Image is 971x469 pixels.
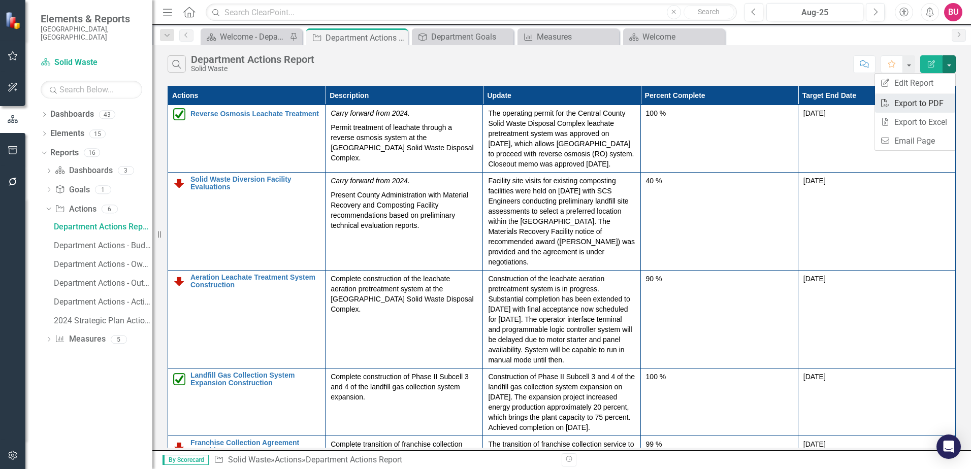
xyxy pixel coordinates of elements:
[483,173,640,271] td: Double-Click to Edit
[646,274,793,284] div: 90 %
[640,173,798,271] td: Double-Click to Edit
[646,108,793,118] div: 100 %
[803,373,826,381] span: [DATE]
[99,110,115,119] div: 43
[173,275,185,287] img: Below Plan
[54,279,152,288] div: Department Actions - Outstanding Items
[173,373,185,385] img: Completed
[54,316,152,325] div: 2024 Strategic Plan Actions - Ordered
[803,109,826,117] span: [DATE]
[803,177,826,185] span: [DATE]
[118,166,134,175] div: 3
[102,205,118,213] div: 6
[331,372,477,402] p: Complete construction of Phase II Subcell 3 and 4 of the landfill gas collection system expansion.
[191,54,314,65] div: Department Actions Report
[684,5,734,19] button: Search
[220,30,287,43] div: Welcome - Department Snapshot
[50,128,84,140] a: Elements
[95,185,111,194] div: 1
[640,105,798,173] td: Double-Click to Edit
[488,108,635,169] p: The operating permit for the Central County Solid Waste Disposal Complex leachate pretreatment sy...
[51,218,152,234] a: Department Actions Report
[331,274,477,314] p: Complete construction of the leachate aeration pretreatment system at the [GEOGRAPHIC_DATA] Solid...
[41,57,142,69] a: Solid Waste
[214,454,554,466] div: » »
[190,439,320,455] a: Franchise Collection Agreement Transition
[50,109,94,120] a: Dashboards
[331,188,477,230] p: Present County Administration with Material Recovery and Composting Facility recommendations base...
[646,176,793,186] div: 40 %
[111,335,127,344] div: 5
[414,30,511,43] a: Department Goals
[191,65,314,73] div: Solid Waste
[54,241,152,250] div: Department Actions - Budget Report
[203,30,287,43] a: Welcome - Department Snapshot
[55,333,105,345] a: Measures
[168,173,326,271] td: Double-Click to Edit Right Click for Context Menu
[431,30,511,43] div: Department Goals
[798,271,955,368] td: Double-Click to Edit
[275,455,302,464] a: Actions
[168,271,326,368] td: Double-Click to Edit Right Click for Context Menu
[51,256,152,272] a: Department Actions - Owners and Collaborators
[626,30,722,43] a: Welcome
[944,3,962,21] button: BU
[326,31,405,44] div: Department Actions Report
[50,147,79,159] a: Reports
[642,30,722,43] div: Welcome
[326,368,483,436] td: Double-Click to Edit
[55,165,112,177] a: Dashboards
[55,204,96,215] a: Actions
[326,271,483,368] td: Double-Click to Edit
[640,271,798,368] td: Double-Click to Edit
[41,25,142,42] small: [GEOGRAPHIC_DATA], [GEOGRAPHIC_DATA]
[875,113,955,131] a: Export to Excel
[936,434,961,459] div: Open Intercom Messenger
[54,222,152,231] div: Department Actions Report
[875,74,955,92] a: Edit Report
[766,3,863,21] button: Aug-25
[770,7,860,19] div: Aug-25
[803,275,826,283] span: [DATE]
[646,372,793,382] div: 100 %
[190,176,320,191] a: Solid Waste Diversion Facility Evaluations
[190,372,320,387] a: Landfill Gas Collection System Expansion Construction
[54,260,152,269] div: Department Actions - Owners and Collaborators
[798,173,955,271] td: Double-Click to Edit
[89,129,106,138] div: 15
[163,455,209,465] span: By Scorecard
[331,109,410,117] em: Carry forward from 2024.
[306,455,402,464] div: Department Actions Report
[168,105,326,173] td: Double-Click to Edit Right Click for Context Menu
[875,94,955,113] a: Export to PDF
[173,108,185,120] img: Completed
[803,440,826,448] span: [DATE]
[41,13,142,25] span: Elements & Reports
[326,173,483,271] td: Double-Click to Edit
[190,110,320,118] a: Reverse Osmosis Leachate Treatment
[483,105,640,173] td: Double-Click to Edit
[698,8,720,16] span: Search
[640,368,798,436] td: Double-Click to Edit
[51,312,152,328] a: 2024 Strategic Plan Actions - Ordered
[488,176,635,267] p: Facility site visits for existing composting facilities were held on [DATE] with SCS Engineers co...
[55,184,89,196] a: Goals
[331,120,477,163] p: Permit treatment of leachate through a reverse osmosis system at the [GEOGRAPHIC_DATA] Solid Wast...
[4,11,23,30] img: ClearPoint Strategy
[173,177,185,189] img: Below Plan
[84,149,100,157] div: 16
[488,372,635,432] p: Construction of Phase II Subcell 3 and 4 of the landfill gas collection system expansion on [DATE...
[190,274,320,289] a: Aeration Leachate Treatment System Construction
[483,271,640,368] td: Double-Click to Edit
[798,368,955,436] td: Double-Click to Edit
[206,4,737,21] input: Search ClearPoint...
[41,81,142,98] input: Search Below...
[646,439,793,449] div: 99 %
[51,293,152,310] a: Department Actions - Action Type
[168,368,326,436] td: Double-Click to Edit Right Click for Context Menu
[326,105,483,173] td: Double-Click to Edit
[331,177,410,185] em: Carry forward from 2024.
[51,237,152,253] a: Department Actions - Budget Report
[798,105,955,173] td: Double-Click to Edit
